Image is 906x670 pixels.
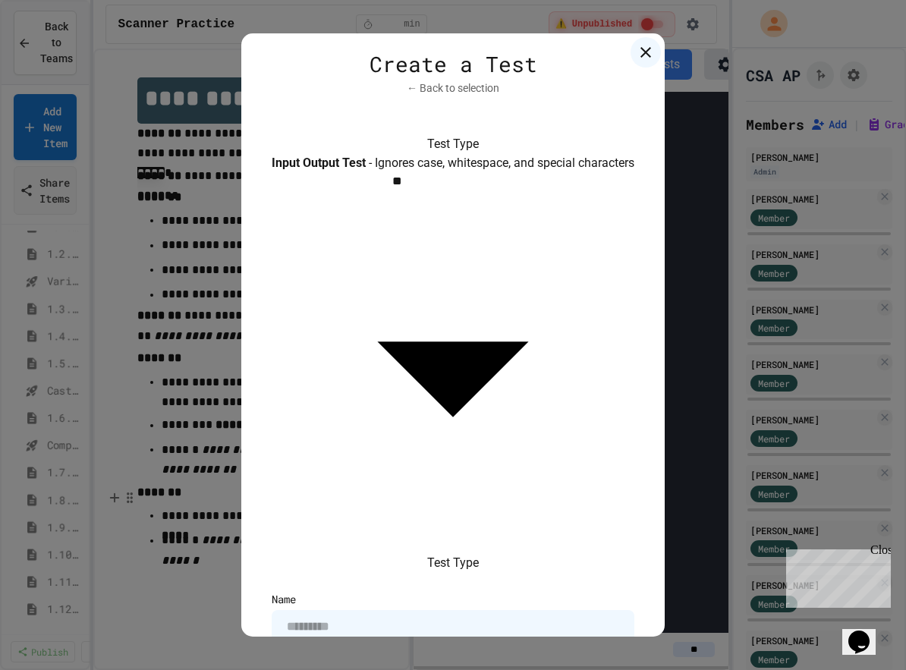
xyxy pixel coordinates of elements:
b: Input Output Test [272,156,366,170]
label: Test Type [427,137,479,151]
div: Create a Test [256,49,650,80]
iframe: chat widget [842,609,891,655]
button: ← Back to selection [407,80,499,96]
iframe: chat widget [780,543,891,608]
div: Name [272,591,634,607]
span: Test Type [427,555,479,570]
div: Chat with us now!Close [6,6,105,96]
span: - Ignores case, whitespace, and special characters [369,156,634,170]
